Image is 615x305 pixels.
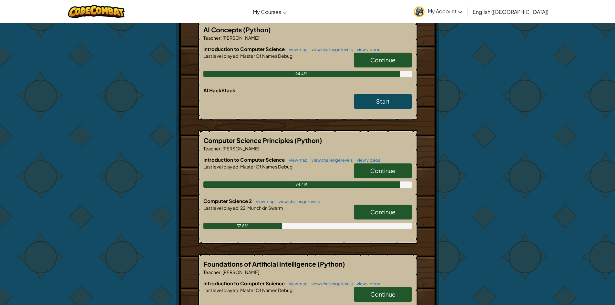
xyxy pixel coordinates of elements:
[240,287,292,293] span: Master Of Names Debug
[247,205,283,211] span: Munchkin Swarm
[203,71,400,77] div: 94.4%
[253,8,281,15] span: My Courses
[275,199,320,204] a: view challenge levels
[250,3,290,20] a: My Courses
[238,287,240,293] span: :
[286,47,308,52] a: view map
[220,35,222,41] span: :
[203,205,238,211] span: Last level played
[253,199,275,204] a: view map
[240,164,292,169] span: Master Of Names Debug
[220,146,222,151] span: :
[370,208,395,216] span: Continue
[220,269,222,275] span: :
[203,181,400,188] div: 94.4%
[238,205,240,211] span: :
[203,136,294,144] span: Computer Science Principles
[370,167,395,174] span: Continue
[203,53,238,59] span: Last level played
[370,290,395,298] span: Continue
[203,25,243,34] span: AI Concepts
[203,157,286,163] span: Introduction to Computer Science
[286,281,308,286] a: view map
[203,35,220,41] span: Teacher
[308,281,353,286] a: view challenge levels
[203,223,282,229] div: 37.8%
[286,158,308,163] a: view map
[222,146,259,151] span: [PERSON_NAME]
[203,164,238,169] span: Last level played
[222,35,259,41] span: [PERSON_NAME]
[203,269,220,275] span: Teacher
[240,53,292,59] span: Master Of Names Debug
[411,1,466,22] a: My Account
[294,136,322,144] span: (Python)
[68,5,125,18] img: CodeCombat logo
[354,281,380,286] a: view videos
[203,46,286,52] span: Introduction to Computer Science
[370,56,395,64] span: Continue
[240,205,247,211] span: 22.
[414,6,425,17] img: avatar
[317,260,345,268] span: (Python)
[203,280,286,286] span: Introduction to Computer Science
[238,164,240,169] span: :
[222,269,259,275] span: [PERSON_NAME]
[354,47,380,52] a: view videos
[203,87,235,93] span: AI HackStack
[238,53,240,59] span: :
[203,260,317,268] span: Foundations of Artificial Intelligence
[308,158,353,163] a: view challenge levels
[354,158,380,163] a: view videos
[203,198,253,204] span: Computer Science 2
[243,25,271,34] span: (Python)
[469,3,552,20] a: English ([GEOGRAPHIC_DATA])
[473,8,548,15] span: English ([GEOGRAPHIC_DATA])
[203,287,238,293] span: Last level played
[376,97,390,105] span: Start
[354,94,412,109] a: Start
[428,8,462,15] span: My Account
[308,47,353,52] a: view challenge levels
[203,146,220,151] span: Teacher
